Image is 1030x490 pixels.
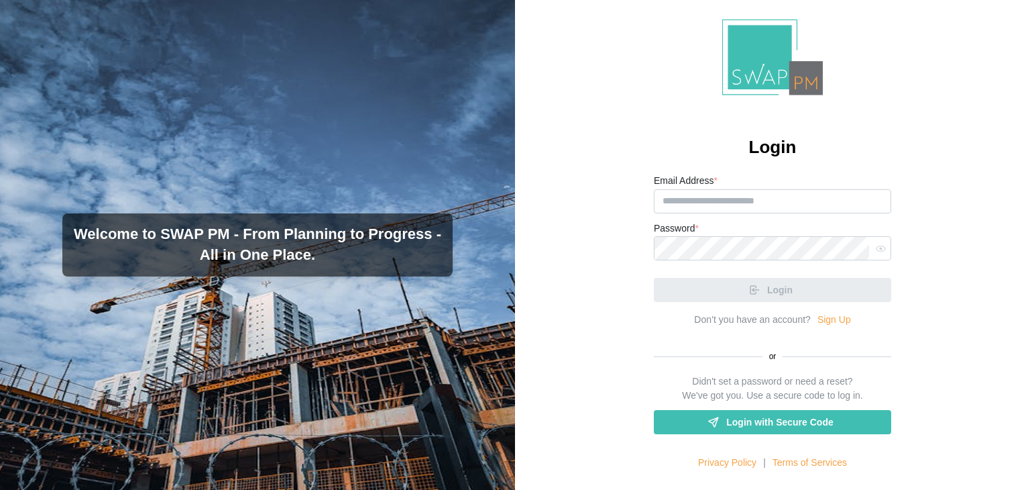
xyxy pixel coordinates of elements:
[817,313,851,328] a: Sign Up
[654,174,718,189] label: Email Address
[763,456,766,471] div: |
[726,411,833,434] span: Login with Secure Code
[654,222,699,236] label: Password
[654,350,891,363] div: or
[698,456,756,471] a: Privacy Policy
[682,375,862,403] div: Didn't set a password or need a reset? We've got you. Use a secure code to log in.
[772,456,847,471] a: Terms of Services
[654,410,891,434] a: Login with Secure Code
[73,224,442,266] h3: Welcome to SWAP PM - From Planning to Progress - All in One Place.
[694,313,811,328] div: Don’t you have an account?
[722,19,823,95] img: Logo
[749,136,797,159] h2: Login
